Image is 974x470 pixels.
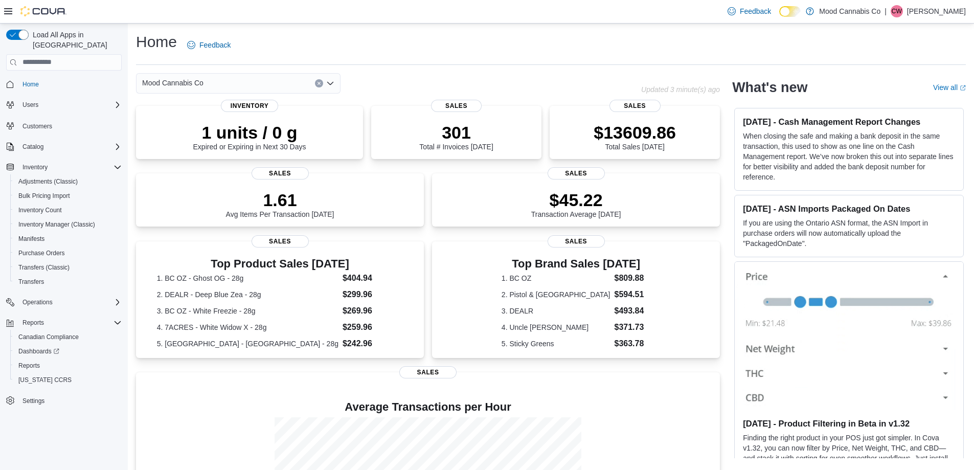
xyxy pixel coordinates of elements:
[10,232,126,246] button: Manifests
[157,306,338,316] dt: 3. BC OZ - White Freezie - 28g
[14,175,82,188] a: Adjustments (Classic)
[18,317,48,329] button: Reports
[199,40,231,50] span: Feedback
[609,100,661,112] span: Sales
[157,258,403,270] h3: Top Product Sales [DATE]
[14,360,122,372] span: Reports
[779,6,801,17] input: Dark Mode
[343,305,403,317] dd: $269.96
[22,101,38,109] span: Users
[18,78,122,91] span: Home
[732,79,807,96] h2: What's new
[2,77,126,92] button: Home
[10,330,126,344] button: Canadian Compliance
[29,30,122,50] span: Load All Apps in [GEOGRAPHIC_DATA]
[614,305,650,317] dd: $493.84
[743,131,955,182] p: When closing the safe and making a bank deposit in the same transaction, this used to show as one...
[18,263,70,272] span: Transfers (Classic)
[14,345,122,357] span: Dashboards
[226,190,334,210] p: 1.61
[2,98,126,112] button: Users
[157,289,338,300] dt: 2. DEALR - Deep Blue Zea - 28g
[22,397,44,405] span: Settings
[933,83,966,92] a: View allExternal link
[2,118,126,133] button: Customers
[531,190,621,210] p: $45.22
[18,278,44,286] span: Transfers
[740,6,771,16] span: Feedback
[10,217,126,232] button: Inventory Manager (Classic)
[10,260,126,275] button: Transfers (Classic)
[14,374,76,386] a: [US_STATE] CCRS
[14,261,122,274] span: Transfers (Classic)
[907,5,966,17] p: [PERSON_NAME]
[531,190,621,218] div: Transaction Average [DATE]
[10,246,126,260] button: Purchase Orders
[18,347,59,355] span: Dashboards
[18,235,44,243] span: Manifests
[343,288,403,301] dd: $299.96
[18,394,122,407] span: Settings
[14,360,44,372] a: Reports
[14,276,122,288] span: Transfers
[343,272,403,284] dd: $404.94
[18,161,122,173] span: Inventory
[142,77,203,89] span: Mood Cannabis Co
[10,359,126,373] button: Reports
[14,190,122,202] span: Bulk Pricing Import
[157,273,338,283] dt: 1. BC OZ - Ghost OG - 28g
[14,374,122,386] span: Washington CCRS
[18,362,40,370] span: Reports
[14,218,99,231] a: Inventory Manager (Classic)
[2,295,126,309] button: Operations
[614,338,650,350] dd: $363.78
[14,175,122,188] span: Adjustments (Classic)
[18,395,49,407] a: Settings
[819,5,880,17] p: Mood Cannabis Co
[891,5,903,17] div: Cory Waldron
[183,35,235,55] a: Feedback
[14,247,122,259] span: Purchase Orders
[22,319,44,327] span: Reports
[252,235,309,248] span: Sales
[614,272,650,284] dd: $809.88
[18,206,62,214] span: Inventory Count
[22,143,43,151] span: Catalog
[22,80,39,88] span: Home
[226,190,334,218] div: Avg Items Per Transaction [DATE]
[14,190,74,202] a: Bulk Pricing Import
[10,203,126,217] button: Inventory Count
[548,235,605,248] span: Sales
[960,85,966,91] svg: External link
[743,204,955,214] h3: [DATE] - ASN Imports Packaged On Dates
[18,177,78,186] span: Adjustments (Classic)
[18,376,72,384] span: [US_STATE] CCRS
[136,32,177,52] h1: Home
[6,73,122,435] nav: Complex example
[743,218,955,249] p: If you are using the Ontario ASN format, the ASN Import in purchase orders will now automatically...
[502,339,610,349] dt: 5. Sticky Greens
[419,122,493,151] div: Total # Invoices [DATE]
[14,331,122,343] span: Canadian Compliance
[594,122,676,143] p: $13609.86
[743,117,955,127] h3: [DATE] - Cash Management Report Changes
[14,204,66,216] a: Inventory Count
[18,249,65,257] span: Purchase Orders
[18,296,122,308] span: Operations
[2,316,126,330] button: Reports
[193,122,306,151] div: Expired or Expiring in Next 30 Days
[18,141,122,153] span: Catalog
[614,288,650,301] dd: $594.51
[2,140,126,154] button: Catalog
[14,331,83,343] a: Canadian Compliance
[221,100,278,112] span: Inventory
[14,345,63,357] a: Dashboards
[594,122,676,151] div: Total Sales [DATE]
[157,322,338,332] dt: 4. 7ACRES - White Widow X - 28g
[18,78,43,91] a: Home
[614,321,650,333] dd: $371.73
[10,275,126,289] button: Transfers
[14,218,122,231] span: Inventory Manager (Classic)
[431,100,482,112] span: Sales
[885,5,887,17] p: |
